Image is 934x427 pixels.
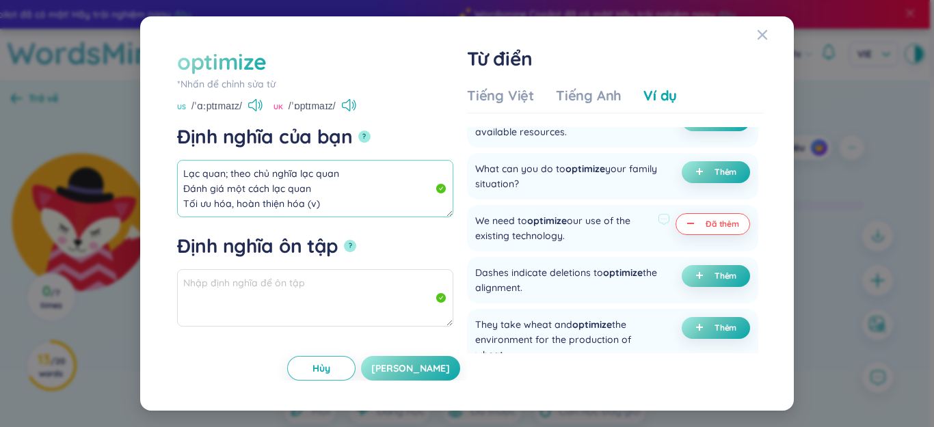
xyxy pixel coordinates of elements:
[715,167,737,178] span: Thêm
[177,343,223,368] div: Ví dụ
[177,124,353,149] div: Định nghĩa của bạn
[475,265,658,295] div: Dashes indicate deletions to the alignment.
[475,317,658,362] div: They take wheat and the environment for the production of wheat.
[177,234,338,258] div: Định nghĩa ôn tập
[757,16,794,53] button: Close
[177,102,186,113] span: US
[715,322,737,333] span: Thêm
[312,361,330,375] span: Hủy
[475,161,658,191] div: What can you do to your family situation?
[177,160,453,217] textarea: Lạc quan; theo chủ nghĩa lạc quan Đánh giá một cách lạc quan Tối ưu hóa, hoàn thiện hóa (v) Eg: W...
[643,86,677,105] div: Ví dụ
[361,356,460,381] button: [PERSON_NAME]
[467,86,534,105] div: Tiếng Việt
[695,167,709,177] span: plus
[706,219,739,230] span: Đã thêm
[344,240,356,252] button: Định nghĩa ôn tập
[358,130,371,143] button: Định nghĩa của bạn
[695,271,709,281] span: plus
[191,98,242,113] span: /ˈɑːptɪmaɪz/
[572,318,612,331] span: optimize
[371,361,450,375] span: [PERSON_NAME]
[177,77,453,92] div: *Nhấn để chỉnh sửa từ
[527,215,567,227] span: optimize
[475,213,652,243] div: We need to our use of the existing technology.
[603,266,643,279] span: optimize
[695,323,709,333] span: plus
[676,213,750,235] button: minusĐã thêm
[682,317,750,339] button: plusThêm
[556,86,622,105] div: Tiếng Anh
[287,356,356,381] button: Hủy
[289,98,336,113] span: /ˈɒptɪmaɪz/
[467,46,764,71] h1: Từ điển
[177,46,266,77] div: optimize
[273,102,283,113] span: UK
[686,219,700,229] span: minus
[682,265,750,287] button: plusThêm
[715,271,737,281] span: Thêm
[682,161,750,183] button: plusThêm
[565,163,605,175] span: optimize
